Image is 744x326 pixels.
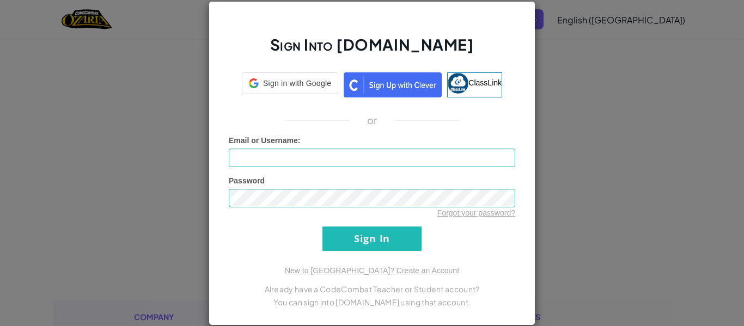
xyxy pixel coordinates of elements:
a: New to [GEOGRAPHIC_DATA]? Create an Account [285,266,459,275]
span: Password [229,176,265,185]
h2: Sign Into [DOMAIN_NAME] [229,34,515,66]
p: or [367,114,377,127]
div: Sign in with Google [242,72,338,94]
label: : [229,135,301,146]
p: You can sign into [DOMAIN_NAME] using that account. [229,296,515,309]
img: classlink-logo-small.png [448,73,468,94]
span: Email or Username [229,136,298,145]
input: Sign In [322,226,422,251]
span: ClassLink [468,78,502,87]
span: Sign in with Google [263,78,331,89]
a: Sign in with Google [242,72,338,97]
img: clever_sso_button@2x.png [344,72,442,97]
p: Already have a CodeCombat Teacher or Student account? [229,282,515,296]
a: Forgot your password? [437,208,515,217]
